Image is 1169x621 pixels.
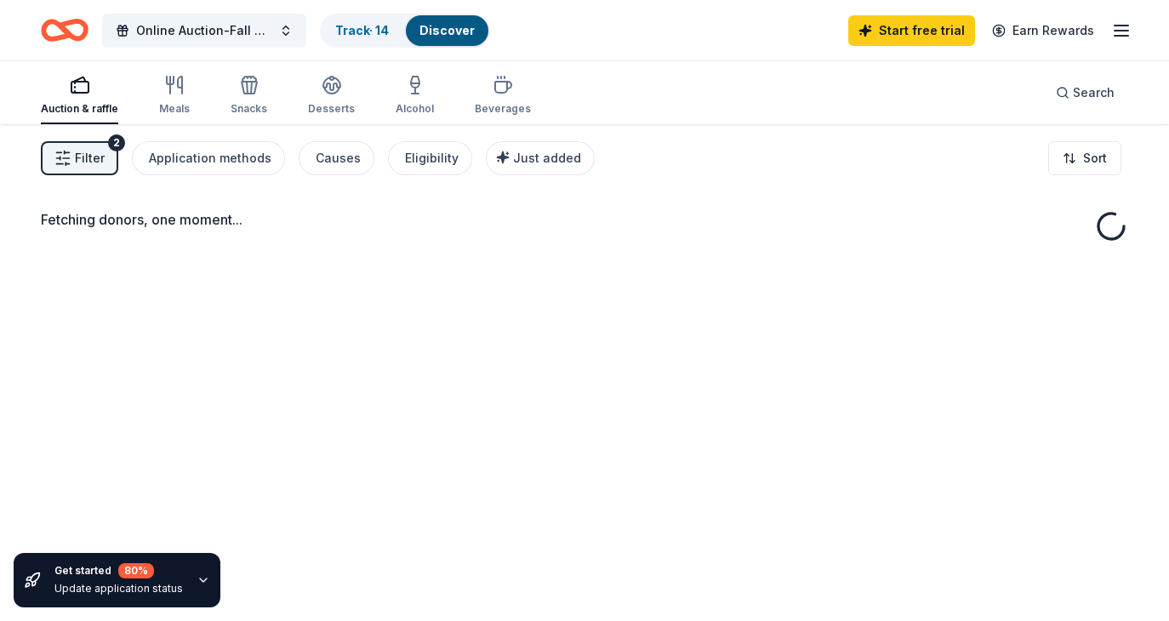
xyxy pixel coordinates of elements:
span: Online Auction-Fall 2025 [136,20,272,41]
div: Beverages [475,102,531,116]
a: Start free trial [848,15,975,46]
a: Discover [419,23,475,37]
button: Track· 14Discover [320,14,490,48]
span: Search [1073,83,1115,103]
div: Causes [316,148,361,168]
div: 2 [108,134,125,151]
span: Filter [75,148,105,168]
button: Meals [159,68,190,124]
div: Desserts [308,102,355,116]
button: Filter2 [41,141,118,175]
div: Get started [54,563,183,578]
button: Desserts [308,68,355,124]
button: Just added [486,141,595,175]
div: Auction & raffle [41,102,118,116]
div: Alcohol [396,102,434,116]
button: Beverages [475,68,531,124]
div: Meals [159,102,190,116]
span: Just added [513,151,581,165]
button: Search [1042,76,1128,110]
button: Snacks [231,68,267,124]
button: Online Auction-Fall 2025 [102,14,306,48]
button: Alcohol [396,68,434,124]
div: Snacks [231,102,267,116]
a: Earn Rewards [982,15,1104,46]
button: Eligibility [388,141,472,175]
div: Fetching donors, one moment... [41,209,1128,230]
a: Track· 14 [335,23,389,37]
button: Causes [299,141,374,175]
div: Update application status [54,582,183,595]
button: Sort [1048,141,1121,175]
button: Application methods [132,141,285,175]
a: Home [41,10,88,50]
span: Sort [1083,148,1107,168]
button: Auction & raffle [41,68,118,124]
div: 80 % [118,563,154,578]
div: Application methods [149,148,271,168]
div: Eligibility [405,148,459,168]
